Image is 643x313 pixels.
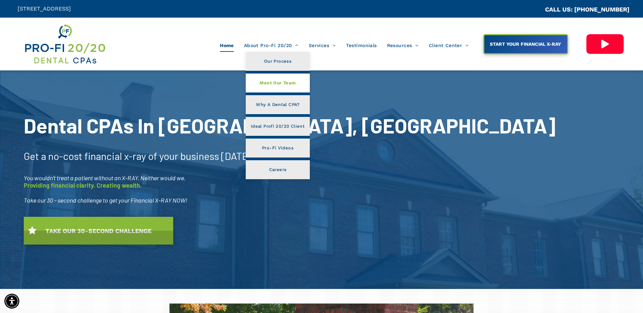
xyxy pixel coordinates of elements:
span: CA::CALLC [516,6,545,13]
span: Our Process [264,57,292,66]
span: START YOUR FINANCIAL X-RAY [487,38,563,50]
a: START YOUR FINANCIAL X-RAY [483,34,568,54]
a: Resources [382,39,424,52]
span: Dental CPAs In [GEOGRAPHIC_DATA], [GEOGRAPHIC_DATA] [24,113,556,138]
span: You wouldn’t treat a patient without an X-RAY. Neither would we. [24,174,186,182]
span: Get a [24,150,46,162]
span: Ideal Profi 20/20 Client [251,122,305,131]
a: Meet Our Team [246,74,310,92]
span: Providing financial clarity. Creating wealth. [24,182,142,189]
span: of your business [DATE]! [148,150,255,162]
img: Get Dental CPA Consulting, Bookkeeping, & Bank Loans [24,23,106,65]
div: Accessibility Menu [4,294,19,309]
a: Pro-Fi Videos [246,139,310,158]
a: Client Center [424,39,474,52]
a: Testimonials [341,39,382,52]
a: CALL US: [PHONE_NUMBER] [545,6,629,13]
span: TAKE OUR 30-SECOND CHALLENGE [43,224,154,238]
a: Home [215,39,239,52]
span: Pro-Fi Videos [262,144,294,152]
a: About Pro-Fi 20/20 [239,39,304,52]
span: Why A Dental CPA? [256,100,300,109]
a: Ideal Profi 20/20 Client [246,117,310,136]
a: Services [304,39,341,52]
span: Careers [269,165,287,174]
a: TAKE OUR 30-SECOND CHALLENGE [24,217,173,245]
span: [STREET_ADDRESS] [18,5,71,12]
span: no-cost financial x-ray [48,150,146,162]
span: Take our 30 - second challenge to get your Financial X-RAY NOW! [24,196,187,204]
a: Why A Dental CPA? [246,95,310,114]
span: Meet Our Team [260,79,296,87]
a: Careers [246,160,310,179]
span: About Pro-Fi 20/20 [244,39,299,52]
a: Our Process [246,52,310,71]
